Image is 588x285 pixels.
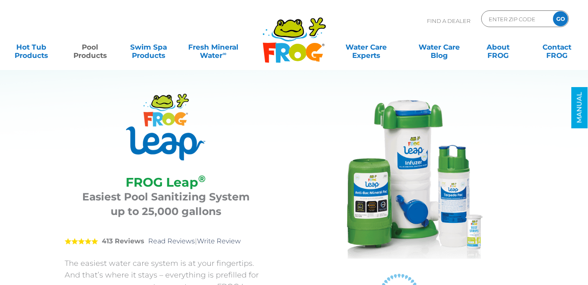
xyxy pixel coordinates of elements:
[126,94,205,160] img: Product Logo
[75,175,257,190] h2: FROG Leap
[65,238,98,245] span: 5
[427,10,470,31] p: Find A Dealer
[475,39,521,55] a: AboutFROG
[67,39,113,55] a: PoolProducts
[329,39,404,55] a: Water CareExperts
[184,39,242,55] a: Fresh MineralWater∞
[65,225,267,257] div: |
[198,173,206,185] sup: ®
[75,190,257,219] h3: Easiest Pool Sanitizing System up to 25,000 gallons
[8,39,54,55] a: Hot TubProducts
[197,237,241,245] a: Write Review
[416,39,462,55] a: Water CareBlog
[488,13,544,25] input: Zip Code Form
[534,39,580,55] a: ContactFROG
[126,39,172,55] a: Swim SpaProducts
[553,11,568,26] input: GO
[222,50,226,57] sup: ∞
[102,237,144,245] strong: 413 Reviews
[571,87,588,128] a: MANUAL
[148,237,195,245] a: Read Reviews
